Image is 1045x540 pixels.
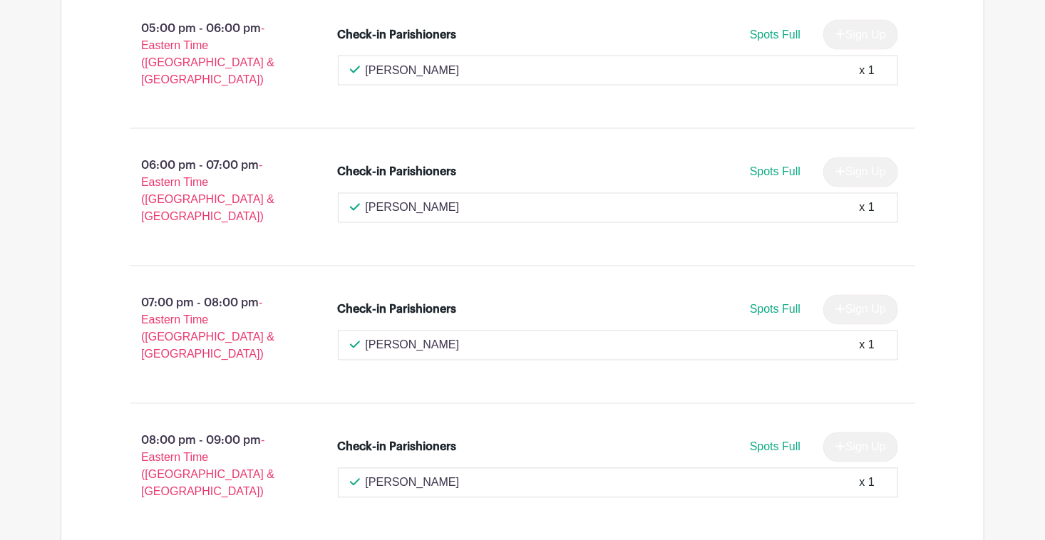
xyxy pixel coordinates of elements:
[366,337,460,354] p: [PERSON_NAME]
[750,28,801,41] span: Spots Full
[750,441,801,453] span: Spots Full
[107,14,315,94] p: 05:00 pm - 06:00 pm
[366,474,460,492] p: [PERSON_NAME]
[338,164,457,181] div: Check-in Parishioners
[366,62,460,79] p: [PERSON_NAME]
[860,337,875,354] div: x 1
[750,166,801,178] span: Spots Full
[107,427,315,507] p: 08:00 pm - 09:00 pm
[750,303,801,316] span: Spots Full
[338,439,457,456] div: Check-in Parishioners
[338,26,457,43] div: Check-in Parishioners
[366,199,460,217] p: [PERSON_NAME]
[860,199,875,217] div: x 1
[107,289,315,369] p: 07:00 pm - 08:00 pm
[107,152,315,232] p: 06:00 pm - 07:00 pm
[860,62,875,79] div: x 1
[860,474,875,492] div: x 1
[338,301,457,318] div: Check-in Parishioners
